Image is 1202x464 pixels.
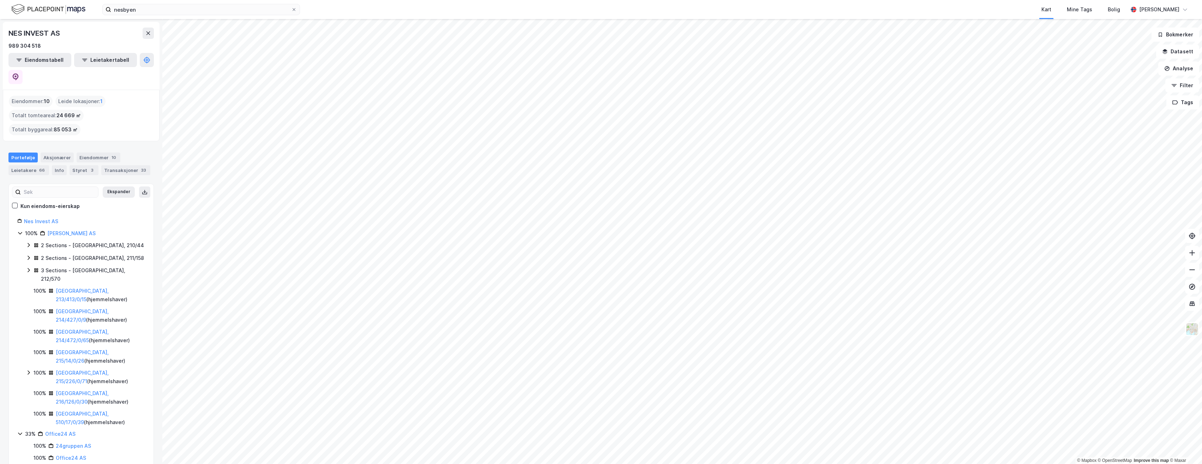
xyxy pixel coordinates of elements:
[89,167,96,174] div: 3
[41,241,144,250] div: 2 Sections - [GEOGRAPHIC_DATA], 210/44
[140,167,148,174] div: 33
[77,153,120,162] div: Eiendommer
[34,442,46,450] div: 100%
[1185,322,1199,336] img: Z
[41,153,74,162] div: Aksjonærer
[34,348,46,357] div: 100%
[9,96,53,107] div: Eiendommer :
[11,3,85,16] img: logo.f888ab2527a4732fd821a326f86c7f29.svg
[9,110,84,121] div: Totalt tomteareal :
[56,328,145,345] div: ( hjemmelshaver )
[56,411,109,425] a: [GEOGRAPHIC_DATA], 510/17/0/39
[34,389,46,398] div: 100%
[70,165,98,175] div: Styret
[1156,44,1199,59] button: Datasett
[34,410,46,418] div: 100%
[56,288,109,302] a: [GEOGRAPHIC_DATA], 213/413/0/15
[110,154,118,161] div: 10
[54,125,78,134] span: 85 053 ㎡
[8,53,71,67] button: Eiendomstabell
[1139,5,1179,14] div: [PERSON_NAME]
[56,329,109,343] a: [GEOGRAPHIC_DATA], 214/472/0/65
[21,187,98,197] input: Søk
[56,370,109,384] a: [GEOGRAPHIC_DATA], 215/226/0/71
[101,165,150,175] div: Transaksjoner
[1041,5,1051,14] div: Kart
[56,111,81,120] span: 24 669 ㎡
[8,153,38,162] div: Portefølje
[45,431,76,437] a: Office24 AS
[34,454,46,462] div: 100%
[8,28,61,39] div: NES INVEST AS
[1158,61,1199,76] button: Analyse
[1166,95,1199,109] button: Tags
[103,186,135,198] button: Ekspander
[56,410,145,427] div: ( hjemmelshaver )
[34,369,46,377] div: 100%
[56,348,145,365] div: ( hjemmelshaver )
[41,254,144,262] div: 2 Sections - [GEOGRAPHIC_DATA], 211/158
[56,308,109,323] a: [GEOGRAPHIC_DATA], 214/427/0/9
[56,455,86,461] a: Office24 AS
[1167,430,1202,464] iframe: Chat Widget
[44,97,50,106] span: 10
[1165,78,1199,93] button: Filter
[1167,430,1202,464] div: Kontrollprogram for chat
[1098,458,1132,463] a: OpenStreetMap
[56,369,145,386] div: ( hjemmelshaver )
[38,167,46,174] div: 66
[56,443,91,449] a: 24gruppen AS
[1067,5,1092,14] div: Mine Tags
[55,96,106,107] div: Leide lokasjoner :
[56,390,109,405] a: [GEOGRAPHIC_DATA], 216/126/0/30
[74,53,137,67] button: Leietakertabell
[25,229,38,238] div: 100%
[41,266,145,283] div: 3 Sections - [GEOGRAPHIC_DATA], 212/570
[56,307,145,324] div: ( hjemmelshaver )
[9,124,80,135] div: Totalt byggareal :
[8,165,49,175] div: Leietakere
[111,4,291,15] input: Søk på adresse, matrikkel, gårdeiere, leietakere eller personer
[8,42,41,50] div: 989 304 518
[34,328,46,336] div: 100%
[56,349,109,364] a: [GEOGRAPHIC_DATA], 215/14/0/26
[52,165,67,175] div: Info
[25,430,36,438] div: 33%
[34,287,46,295] div: 100%
[1152,28,1199,42] button: Bokmerker
[24,218,58,224] a: Nes Invest AS
[100,97,103,106] span: 1
[47,230,96,236] a: [PERSON_NAME] AS
[1108,5,1120,14] div: Bolig
[20,202,80,210] div: Kun eiendoms-eierskap
[56,389,145,406] div: ( hjemmelshaver )
[1077,458,1096,463] a: Mapbox
[1134,458,1169,463] a: Improve this map
[34,307,46,316] div: 100%
[56,287,145,304] div: ( hjemmelshaver )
